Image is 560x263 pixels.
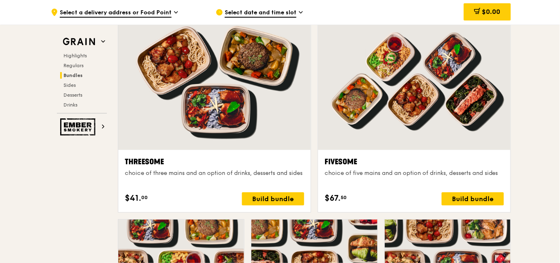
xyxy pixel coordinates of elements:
span: Drinks [63,102,77,108]
span: Bundles [63,73,83,78]
div: choice of three mains and an option of drinks, desserts and sides [125,170,304,178]
span: $67. [325,193,341,205]
span: Select a delivery address or Food Point [60,9,172,18]
span: Regulars [63,63,84,68]
span: Highlights [63,53,87,59]
img: Ember Smokery web logo [60,118,98,136]
span: $41. [125,193,141,205]
span: 50 [341,195,347,201]
span: 00 [141,195,148,201]
span: Sides [63,82,76,88]
span: Desserts [63,92,82,98]
div: Build bundle [442,193,504,206]
div: Build bundle [242,193,304,206]
div: Threesome [125,156,304,168]
span: Select date and time slot [225,9,296,18]
span: $0.00 [482,8,501,16]
img: Grain web logo [60,34,98,49]
div: Fivesome [325,156,504,168]
div: choice of five mains and an option of drinks, desserts and sides [325,170,504,178]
